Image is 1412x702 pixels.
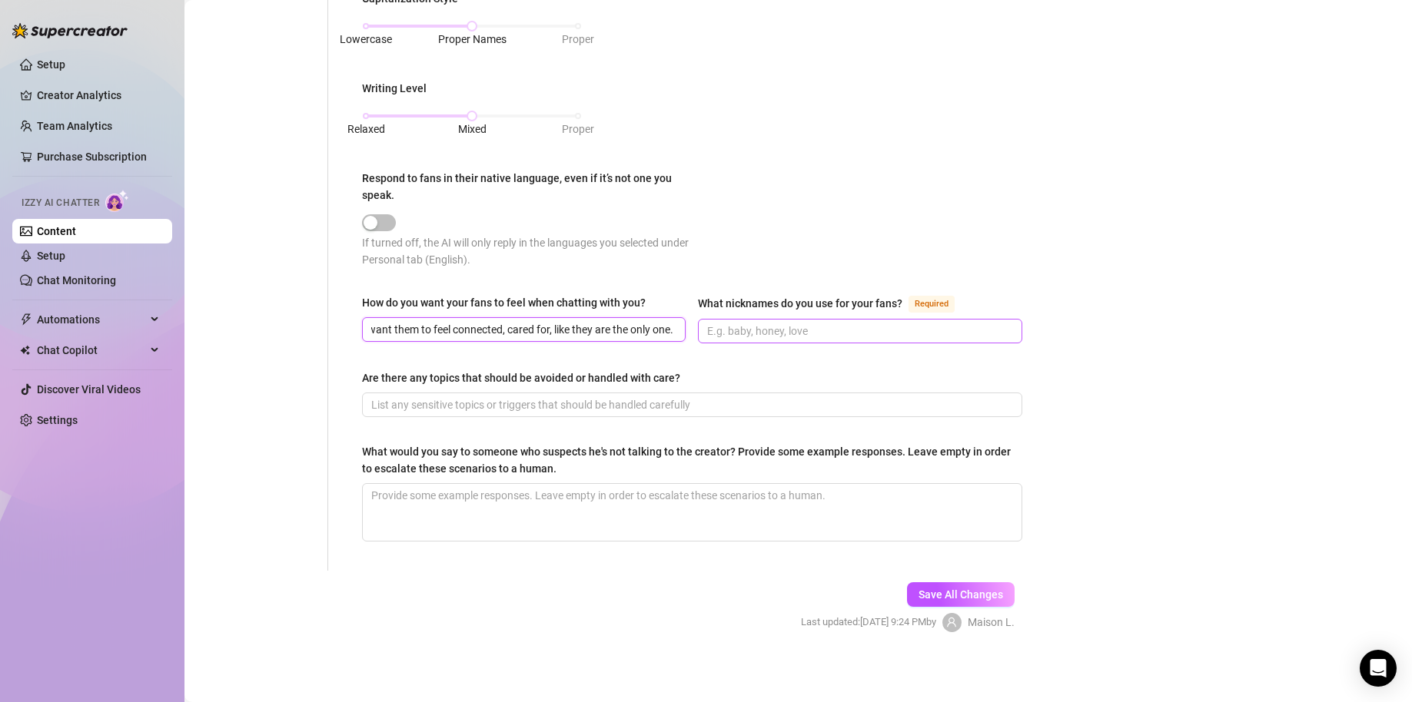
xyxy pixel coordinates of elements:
[362,214,396,231] button: Respond to fans in their native language, even if it’s not one you speak.
[362,294,646,311] div: How do you want your fans to feel when chatting with you?
[946,617,957,627] span: user
[362,443,1012,477] div: What would you say to someone who suspects he's not talking to the creator? Provide some example ...
[1360,650,1397,687] div: Open Intercom Messenger
[362,170,692,204] label: Respond to fans in their native language, even if it’s not one you speak.
[105,190,129,212] img: AI Chatter
[37,383,141,396] a: Discover Viral Videos
[907,582,1015,607] button: Save All Changes
[362,80,437,97] label: Writing Level
[801,614,936,630] span: Last updated: [DATE] 9:24 PM by
[347,123,385,135] span: Relaxed
[562,33,594,45] span: Proper
[562,123,594,135] span: Proper
[362,170,681,204] div: Respond to fans in their native language, even if it’s not one you speak.
[909,296,955,313] span: Required
[968,614,1015,631] span: Maison L.
[37,274,116,286] a: Chat Monitoring
[37,83,160,108] a: Creator Analytics
[698,295,902,312] div: What nicknames do you use for your fans?
[362,369,691,386] label: Are there any topics that should be avoided or handled with care?
[37,414,78,426] a: Settings
[37,338,146,363] span: Chat Copilot
[37,58,65,71] a: Setup
[707,323,1009,339] input: What nicknames do you use for your fans?
[37,250,65,262] a: Setup
[919,588,1003,601] span: Save All Changes
[363,484,1022,541] textarea: What would you say to someone who suspects he's not talking to the creator? Provide some example ...
[37,225,76,237] a: Content
[20,313,32,326] span: thunderbolt
[20,345,30,356] img: Chat Copilot
[340,33,392,45] span: Lowercase
[371,396,1010,413] input: Are there any topics that should be avoided or handled with care?
[698,294,972,313] label: What nicknames do you use for your fans?
[362,234,692,268] div: If turned off, the AI will only reply in the languages you selected under Personal tab (English).
[362,369,680,386] div: Are there any topics that should be avoided or handled with care?
[12,23,128,38] img: logo-BBDzfeDw.svg
[458,123,487,135] span: Mixed
[438,33,507,45] span: Proper Names
[362,294,656,311] label: How do you want your fans to feel when chatting with you?
[362,443,1022,477] label: What would you say to someone who suspects he's not talking to the creator? Provide some example ...
[37,120,112,132] a: Team Analytics
[362,80,427,97] div: Writing Level
[22,196,99,210] span: Izzy AI Chatter
[37,307,146,332] span: Automations
[37,151,147,163] a: Purchase Subscription
[371,321,673,338] input: How do you want your fans to feel when chatting with you?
